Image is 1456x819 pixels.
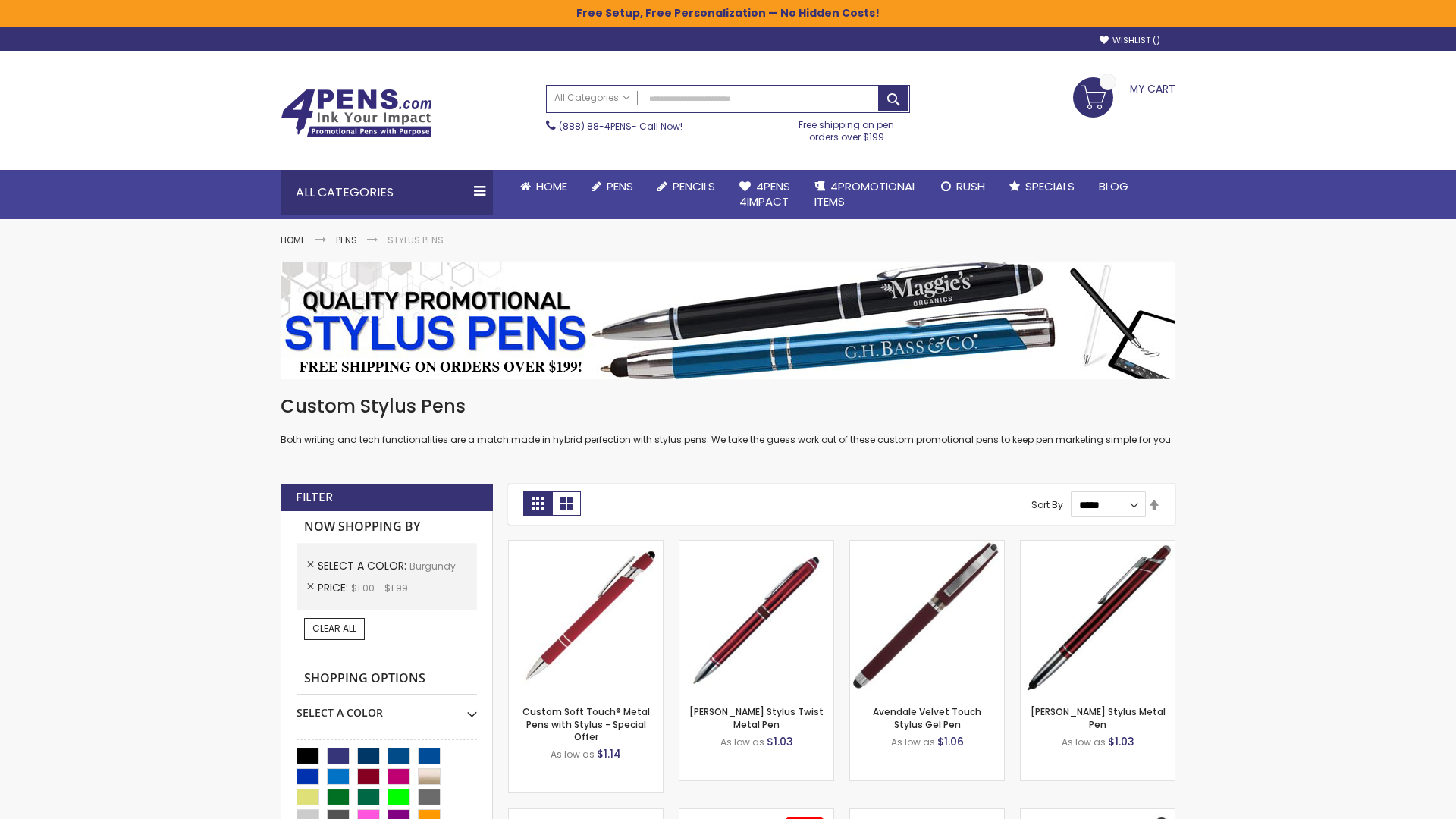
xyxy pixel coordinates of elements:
strong: Now Shopping by [297,511,477,543]
div: All Categories [281,170,493,215]
span: 4PROMOTIONAL ITEMS [814,178,917,209]
div: Both writing and tech functionalities are a match made in hybrid perfection with stylus pens. We ... [281,394,1175,447]
span: $1.03 [767,734,793,749]
a: Colter Stylus Twist Metal Pen-Burgundy [679,540,833,553]
span: Home [536,178,567,194]
img: Olson Stylus Metal Pen-Burgundy [1021,541,1175,695]
a: Avendale Velvet Touch Stylus Gel Pen-Burgundy [850,540,1004,553]
span: As low as [551,748,595,761]
span: Blog [1099,178,1128,194]
span: 4Pens 4impact [739,178,790,209]
img: Avendale Velvet Touch Stylus Gel Pen-Burgundy [850,541,1004,695]
img: Stylus Pens [281,262,1175,379]
a: Custom Soft Touch® Metal Pens with Stylus - Special Offer [522,705,650,742]
a: (888) 88-4PENS [559,120,632,133]
div: Select A Color [297,695,477,720]
span: All Categories [554,92,630,104]
a: [PERSON_NAME] Stylus Metal Pen [1031,705,1166,730]
span: As low as [1062,736,1106,748]
a: [PERSON_NAME] Stylus Twist Metal Pen [689,705,824,730]
img: Custom Soft Touch® Metal Pens with Stylus-Burgundy [509,541,663,695]
span: $1.00 - $1.99 [351,582,408,595]
img: Colter Stylus Twist Metal Pen-Burgundy [679,541,833,695]
span: Burgundy [409,560,456,573]
a: 4PROMOTIONALITEMS [802,170,929,219]
a: Specials [997,170,1087,203]
img: 4Pens Custom Pens and Promotional Products [281,89,432,137]
span: - Call Now! [559,120,682,133]
strong: Shopping Options [297,663,477,695]
span: Price [318,580,351,595]
a: All Categories [547,86,638,111]
a: Pens [579,170,645,203]
a: Blog [1087,170,1141,203]
a: Home [508,170,579,203]
div: Free shipping on pen orders over $199 [783,113,911,143]
a: Pens [336,234,357,246]
span: Pens [607,178,633,194]
span: $1.06 [937,734,964,749]
a: Rush [929,170,997,203]
span: Pencils [673,178,715,194]
span: Select A Color [318,558,409,573]
a: Wishlist [1100,35,1160,46]
span: As low as [720,736,764,748]
a: Olson Stylus Metal Pen-Burgundy [1021,540,1175,553]
strong: Grid [523,491,552,516]
a: 4Pens4impact [727,170,802,219]
span: Rush [956,178,985,194]
span: $1.14 [597,746,621,761]
h1: Custom Stylus Pens [281,394,1175,419]
a: Avendale Velvet Touch Stylus Gel Pen [873,705,981,730]
strong: Filter [296,489,333,506]
a: Home [281,234,306,246]
span: Specials [1025,178,1075,194]
a: Clear All [304,618,365,639]
strong: Stylus Pens [388,234,444,246]
a: Custom Soft Touch® Metal Pens with Stylus-Burgundy [509,540,663,553]
span: Clear All [312,622,356,635]
label: Sort By [1031,498,1063,511]
span: $1.03 [1108,734,1134,749]
span: As low as [891,736,935,748]
a: Pencils [645,170,727,203]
